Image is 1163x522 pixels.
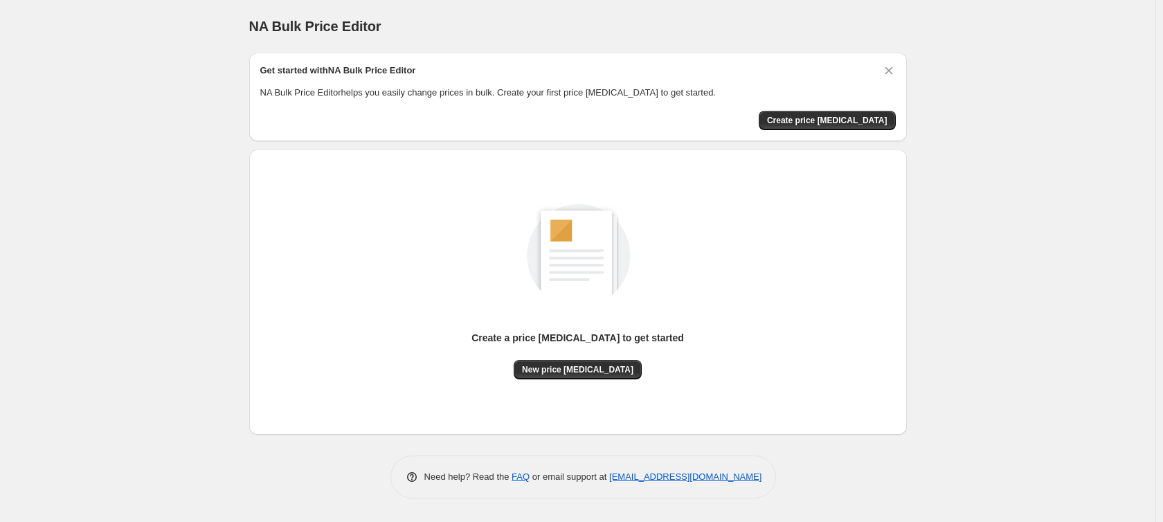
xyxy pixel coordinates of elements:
[882,64,896,78] button: Dismiss card
[514,360,642,379] button: New price [MEDICAL_DATA]
[512,471,530,482] a: FAQ
[471,331,684,345] p: Create a price [MEDICAL_DATA] to get started
[260,64,416,78] h2: Get started with NA Bulk Price Editor
[609,471,761,482] a: [EMAIL_ADDRESS][DOMAIN_NAME]
[767,115,887,126] span: Create price [MEDICAL_DATA]
[530,471,609,482] span: or email support at
[260,86,896,100] p: NA Bulk Price Editor helps you easily change prices in bulk. Create your first price [MEDICAL_DAT...
[424,471,512,482] span: Need help? Read the
[759,111,896,130] button: Create price change job
[249,19,381,34] span: NA Bulk Price Editor
[522,364,633,375] span: New price [MEDICAL_DATA]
